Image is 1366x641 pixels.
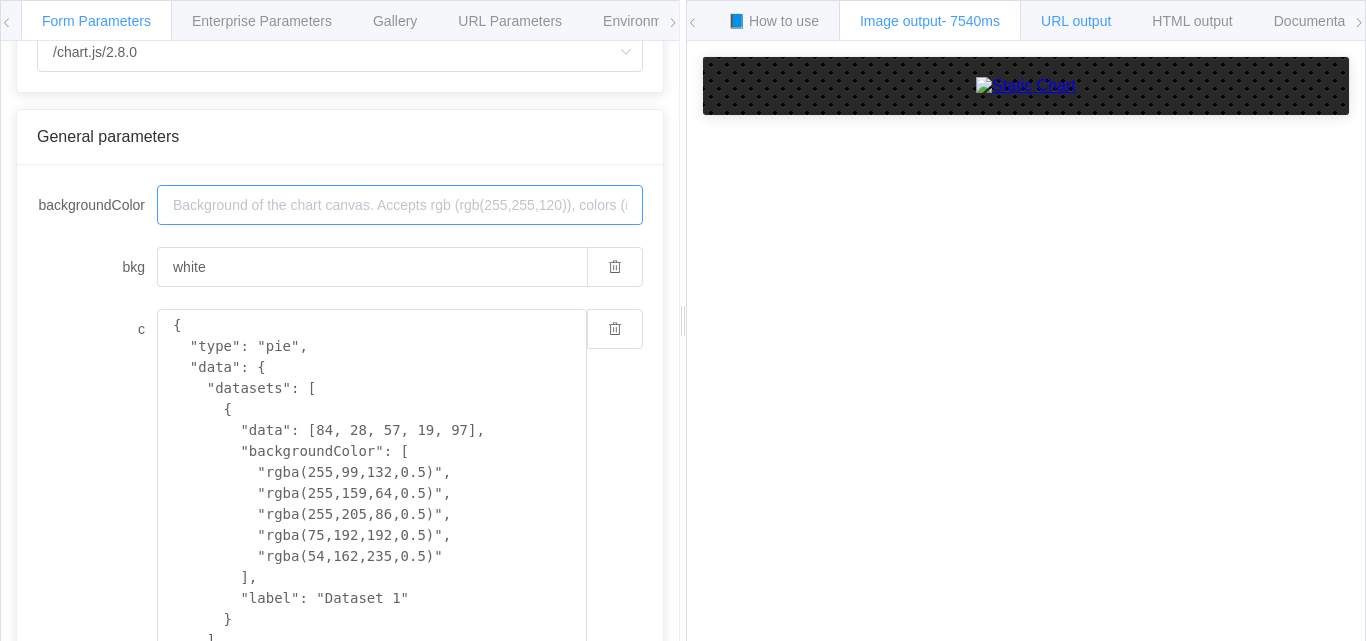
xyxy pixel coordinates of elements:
[942,13,1000,29] span: - 7540ms
[603,13,689,29] span: Environments
[976,77,1076,95] img: Static Chart
[42,13,151,29] span: Form Parameters
[728,13,819,29] span: 📘 How to use
[157,247,587,287] input: Background of the chart canvas. Accepts rgb (rgb(255,255,120)), colors (red), and url-encoded hex...
[37,32,643,72] input: Select
[37,309,157,349] label: c
[373,13,417,29] span: Gallery
[157,185,643,225] input: Background of the chart canvas. Accepts rgb (rgb(255,255,120)), colors (red), and url-encoded hex...
[1041,13,1111,29] span: URL output
[37,128,179,145] span: General parameters
[1152,13,1232,29] span: HTML output
[192,13,332,29] span: Enterprise Parameters
[860,13,1000,29] span: Image output
[37,247,157,287] label: bkg
[458,13,562,29] span: URL Parameters
[37,185,157,225] label: backgroundColor
[723,77,1329,95] a: Static Chart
